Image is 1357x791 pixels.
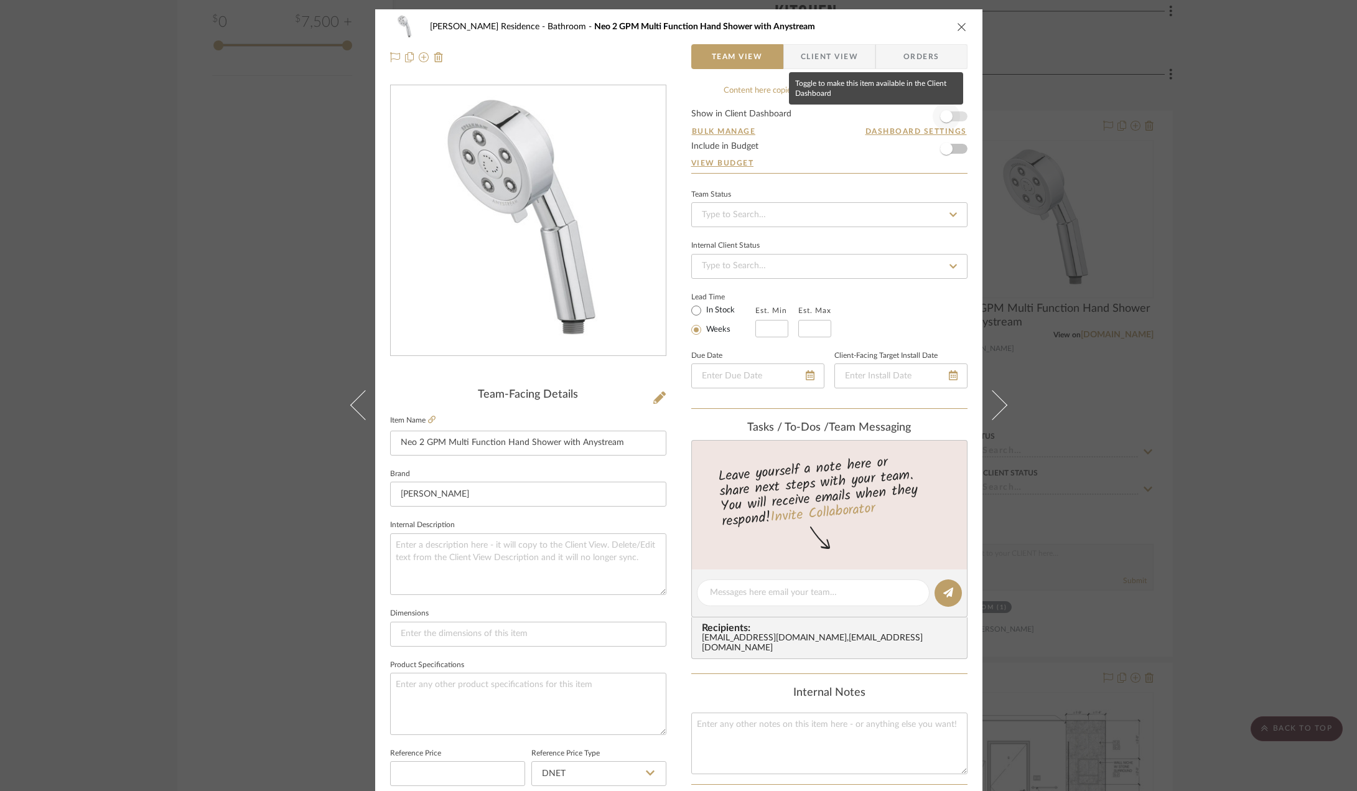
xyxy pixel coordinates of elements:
[390,522,455,528] label: Internal Description
[419,86,636,356] img: d96fb5db-0c81-4fdf-bdcf-b8e367dd02ba_436x436.jpg
[390,471,410,477] label: Brand
[390,611,429,617] label: Dimensions
[691,353,722,359] label: Due Date
[691,158,968,168] a: View Budget
[691,202,968,227] input: Type to Search…
[834,363,968,388] input: Enter Install Date
[391,86,666,356] div: 0
[691,363,824,388] input: Enter Due Date
[702,622,962,634] span: Recipients:
[834,353,938,359] label: Client-Facing Target Install Date
[691,302,755,337] mat-radio-group: Select item type
[769,498,875,529] a: Invite Collaborator
[747,422,829,433] span: Tasks / To-Dos /
[691,421,968,435] div: team Messaging
[430,22,548,31] span: [PERSON_NAME] Residence
[390,662,464,668] label: Product Specifications
[704,324,730,335] label: Weeks
[390,482,666,507] input: Enter Brand
[865,126,968,137] button: Dashboard Settings
[691,254,968,279] input: Type to Search…
[531,751,600,757] label: Reference Price Type
[691,192,731,198] div: Team Status
[691,85,968,97] div: Content here copies to Client View - confirm visibility there.
[798,306,831,315] label: Est. Max
[691,126,757,137] button: Bulk Manage
[691,291,755,302] label: Lead Time
[755,306,787,315] label: Est. Min
[691,686,968,700] div: Internal Notes
[390,415,436,426] label: Item Name
[691,243,760,249] div: Internal Client Status
[712,44,763,69] span: Team View
[594,22,815,31] span: Neo 2 GPM Multi Function Hand Shower with Anystream
[390,751,441,757] label: Reference Price
[390,622,666,647] input: Enter the dimensions of this item
[434,52,444,62] img: Remove from project
[390,388,666,402] div: Team-Facing Details
[704,305,735,316] label: In Stock
[956,21,968,32] button: close
[689,449,969,532] div: Leave yourself a note here or share next steps with your team. You will receive emails when they ...
[890,44,953,69] span: Orders
[390,14,420,39] img: d96fb5db-0c81-4fdf-bdcf-b8e367dd02ba_48x40.jpg
[548,22,594,31] span: Bathroom
[702,634,962,653] div: [EMAIL_ADDRESS][DOMAIN_NAME] , [EMAIL_ADDRESS][DOMAIN_NAME]
[390,431,666,456] input: Enter Item Name
[801,44,858,69] span: Client View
